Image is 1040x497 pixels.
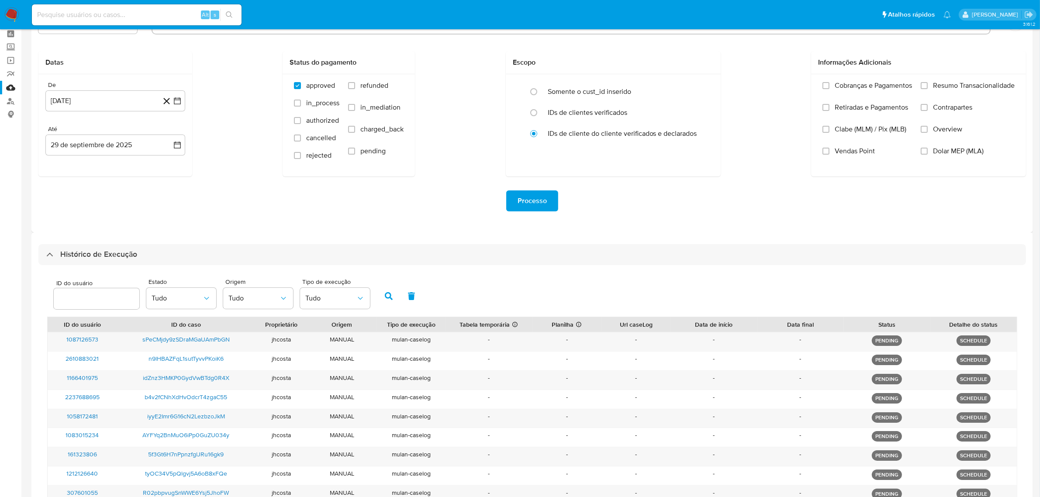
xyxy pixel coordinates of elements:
[32,9,242,21] input: Pesquise usuários ou casos...
[202,10,209,19] span: Alt
[1023,21,1036,28] span: 3.161.2
[214,10,216,19] span: s
[1024,10,1033,19] a: Sair
[943,11,951,18] a: Notificações
[972,10,1021,19] p: jhonata.costa@mercadolivre.com
[220,9,238,21] button: search-icon
[888,10,935,19] span: Atalhos rápidos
